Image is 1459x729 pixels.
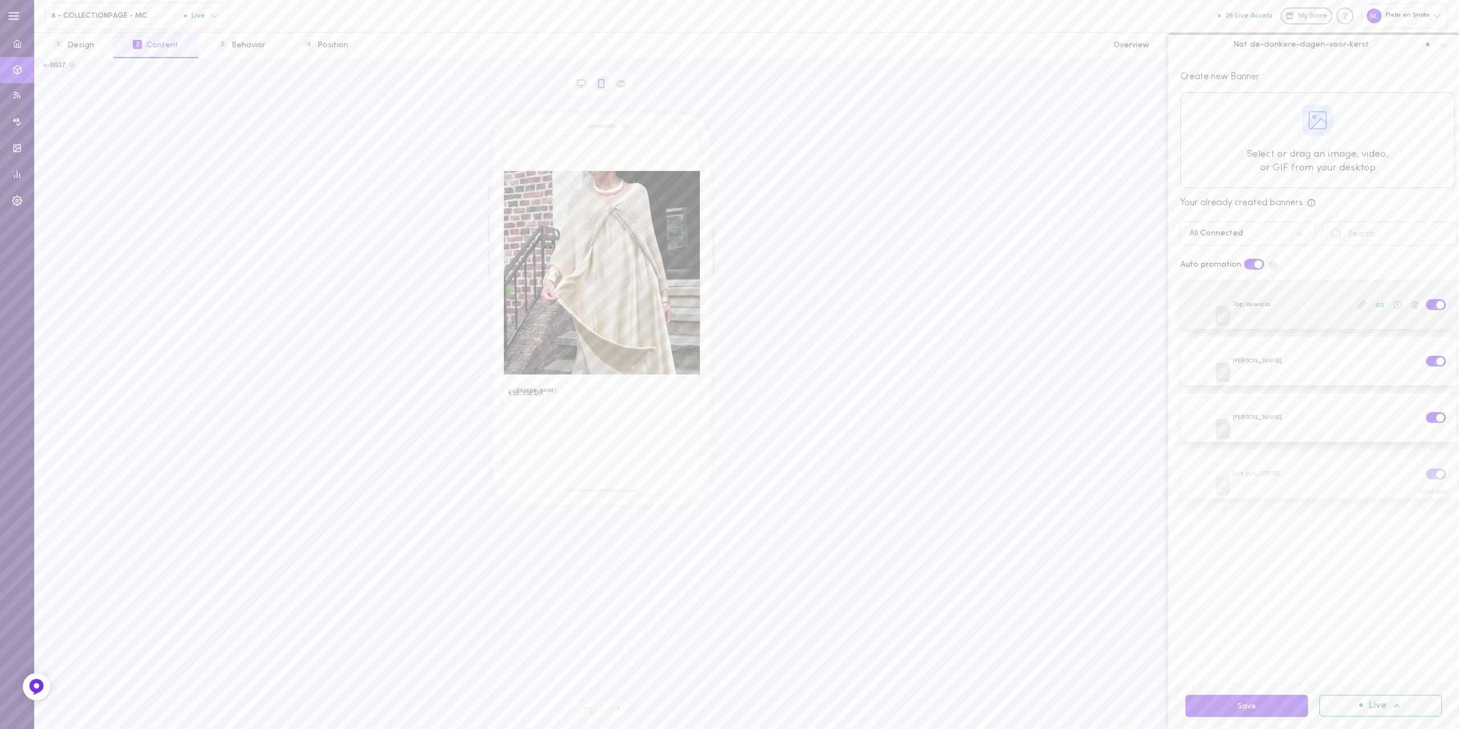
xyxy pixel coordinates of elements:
span: Here, you can view all the banners created in your account. Activating a banner ensures it appear... [1307,198,1316,207]
div: Your already created banners [1180,196,1303,210]
button: 26 Live Assets [1218,12,1273,19]
span: Undo [573,701,601,719]
button: Live [1319,695,1442,716]
button: Save [1185,695,1308,717]
button: 1Design [34,32,113,58]
span: 1 [54,40,63,49]
div: Top Valencia [1180,280,1457,329]
span: Live [1368,701,1387,711]
div: All Connected [1189,230,1243,238]
span: 8 - COLLECTIONPAGE - MC [51,11,184,20]
div: Out of stockJurk [US_STATE] [1180,449,1457,499]
div: [PERSON_NAME] [1180,336,1457,386]
span: Not de-donkere-dagen-voor-kerst [1233,39,1369,50]
a: 26 Live Assets [1218,12,1281,20]
span: My Store [1298,11,1327,22]
button: 2Content [113,32,198,58]
span: 4 [304,40,313,49]
button: 3Behavior [198,32,284,58]
span: 2 [133,40,142,49]
span: Live [184,12,205,19]
div: Out of stock [1419,490,1448,495]
button: Overview [1094,32,1168,58]
div: Plebs en Snobs [1362,3,1448,28]
span: 59.95 [512,388,530,398]
div: Knowledge center [1336,7,1354,25]
input: Search [1322,222,1457,246]
span: 3 [218,40,227,49]
span: [PERSON_NAME] [516,388,688,394]
div: Select or drag an image, video,or GIF from your desktop [1180,92,1455,188]
span: EUR [529,388,543,398]
span: Auto promotion means that Dialogue will prioritize content units with the highest CTR. Disabling ... [1267,259,1278,268]
div: [PERSON_NAME] [1180,393,1457,442]
a: My Store [1281,7,1332,25]
span: Redo [601,701,630,719]
div: Auto promotion [1177,261,1244,269]
div: Create new Banner [1180,70,1455,84]
button: 4Position [284,32,368,58]
span: € [508,388,512,398]
div: c-33227 [44,62,66,70]
img: Feedback Button [28,678,45,695]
